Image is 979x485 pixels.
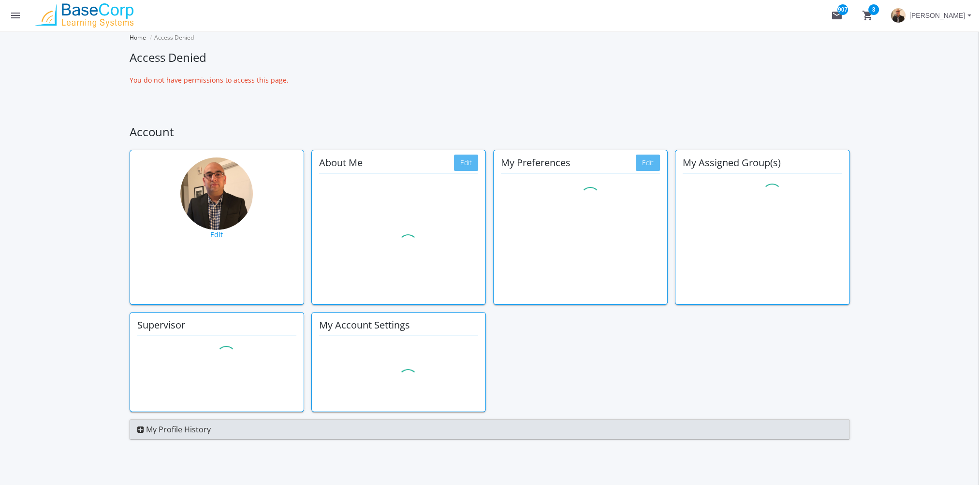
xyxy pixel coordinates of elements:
mat-icon: menu [10,10,21,21]
span: [PERSON_NAME] [909,7,965,24]
section: About Me [319,157,478,290]
section: My Account Settings [319,320,478,397]
section: My Preferences [501,157,660,195]
img: logo.png [31,3,137,28]
mat-icon: mail [831,10,843,21]
mat-icon: shopping_cart [862,10,874,21]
